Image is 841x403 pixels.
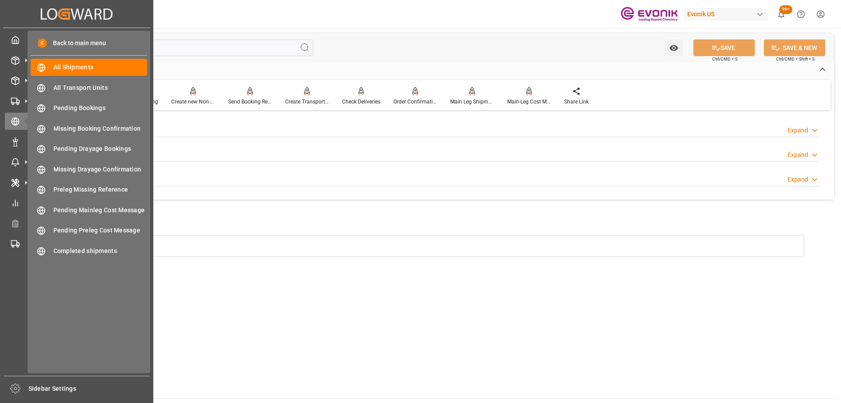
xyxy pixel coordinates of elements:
[665,39,683,56] button: open menu
[53,103,148,113] span: Pending Bookings
[31,201,147,218] a: Pending Mainleg Cost Message
[771,4,791,24] button: show 100 new notifications
[31,120,147,137] a: Missing Booking Confirmation
[31,242,147,259] a: Completed shipments
[285,98,329,106] div: Create Transport Unit
[776,56,815,62] span: Ctrl/CMD + Shift + S
[764,39,825,56] button: SAVE & NEW
[393,98,437,106] div: Order Confirmation
[5,214,148,232] a: Transport Planner
[53,226,148,235] span: Pending Preleg Cost Message
[31,140,147,157] a: Pending Drayage Bookings
[5,194,148,211] a: My Reports
[564,98,589,106] div: Share Link
[342,98,380,106] div: Check Deliveries
[40,39,313,56] input: Search Fields
[53,246,148,256] span: Completed shipments
[450,98,494,106] div: Main Leg Shipment
[693,39,755,56] button: SAVE
[53,63,148,72] span: All Shipments
[621,7,678,22] img: Evonik-brand-mark-Deep-Purple-RGB.jpeg_1700498283.jpeg
[507,98,551,106] div: Main-Leg Cost Message
[53,124,148,133] span: Missing Booking Confirmation
[228,98,272,106] div: Send Booking Request To ABS
[5,235,148,252] a: Transport Planning
[53,165,148,174] span: Missing Drayage Confirmation
[791,4,811,24] button: Help Center
[31,79,147,96] a: All Transport Units
[5,31,148,48] a: My Cockpit
[31,100,147,117] a: Pending Bookings
[788,175,808,184] div: Expand
[684,8,768,21] div: Evonik US
[31,222,147,239] a: Pending Preleg Cost Message
[53,185,148,194] span: Preleg Missing Reference
[53,83,148,93] span: All Transport Units
[53,206,148,215] span: Pending Mainleg Cost Message
[28,384,150,393] span: Sidebar Settings
[171,98,215,106] div: Create new Non-Conformance
[47,39,106,48] span: Back to main menu
[712,56,738,62] span: Ctrl/CMD + S
[53,144,148,153] span: Pending Drayage Bookings
[31,181,147,198] a: Preleg Missing Reference
[788,126,808,135] div: Expand
[31,160,147,178] a: Missing Drayage Confirmation
[788,150,808,160] div: Expand
[31,59,147,76] a: All Shipments
[684,6,771,22] button: Evonik US
[779,5,792,14] span: 99+
[5,133,148,150] a: Non Conformance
